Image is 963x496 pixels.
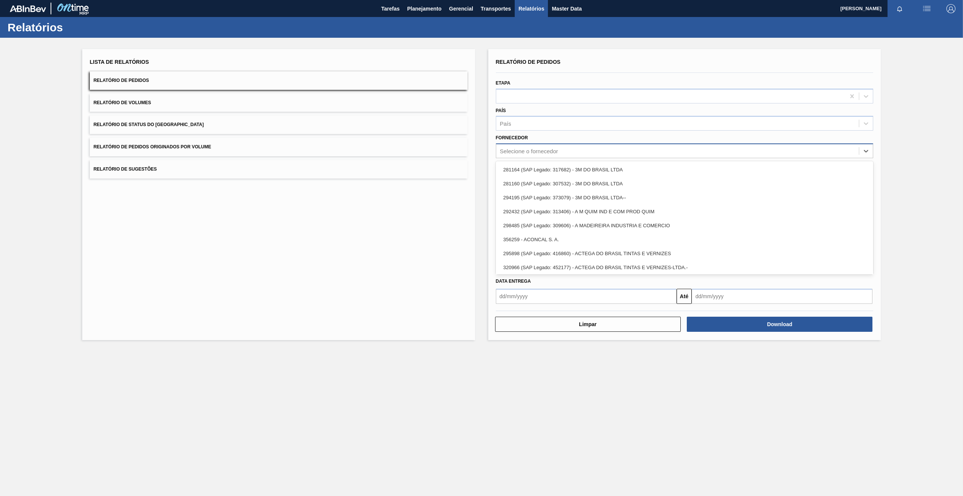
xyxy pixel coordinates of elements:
img: TNhmsLtSVTkK8tSr43FrP2fwEKptu5GPRR3wAAAABJRU5ErkJggg== [10,5,46,12]
span: Relatórios [518,4,544,13]
div: 294195 (SAP Legado: 373079) - 3M DO BRASIL LTDA-- [496,191,874,205]
div: 295898 (SAP Legado: 416860) - ACTEGA DO BRASIL TINTAS E VERNIZES [496,246,874,260]
div: 356259 - ACONCAL S. A. [496,233,874,246]
button: Notificações [888,3,912,14]
label: Fornecedor [496,135,528,140]
button: Download [687,317,872,332]
div: 298485 (SAP Legado: 309606) - A MADEIREIRA INDUSTRIA E COMERCIO [496,219,874,233]
div: 292432 (SAP Legado: 313406) - A M QUIM IND E COM PROD QUIM [496,205,874,219]
span: Relatório de Sugestões [94,166,157,172]
span: Relatório de Pedidos Originados por Volume [94,144,211,149]
button: Relatório de Pedidos [90,71,468,90]
span: Relatório de Pedidos [94,78,149,83]
span: Master Data [552,4,581,13]
button: Limpar [495,317,681,332]
span: Tarefas [381,4,400,13]
h1: Relatórios [8,23,142,32]
span: Relatório de Pedidos [496,59,561,65]
span: Planejamento [407,4,442,13]
div: 281164 (SAP Legado: 317682) - 3M DO BRASIL LTDA [496,163,874,177]
span: Relatório de Volumes [94,100,151,105]
span: Relatório de Status do [GEOGRAPHIC_DATA] [94,122,204,127]
label: Etapa [496,80,511,86]
span: Transportes [481,4,511,13]
div: Selecione o fornecedor [500,148,558,154]
button: Relatório de Sugestões [90,160,468,179]
span: Lista de Relatórios [90,59,149,65]
button: Relatório de Volumes [90,94,468,112]
img: Logout [946,4,955,13]
input: dd/mm/yyyy [496,289,677,304]
input: dd/mm/yyyy [692,289,872,304]
div: País [500,120,511,127]
div: 281160 (SAP Legado: 307532) - 3M DO BRASIL LTDA [496,177,874,191]
button: Até [677,289,692,304]
div: 320966 (SAP Legado: 452177) - ACTEGA DO BRASIL TINTAS E VERNIZES-LTDA.- [496,260,874,274]
button: Relatório de Status do [GEOGRAPHIC_DATA] [90,116,468,134]
button: Relatório de Pedidos Originados por Volume [90,138,468,156]
span: Data entrega [496,279,531,284]
img: userActions [922,4,931,13]
label: País [496,108,506,113]
span: Gerencial [449,4,473,13]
